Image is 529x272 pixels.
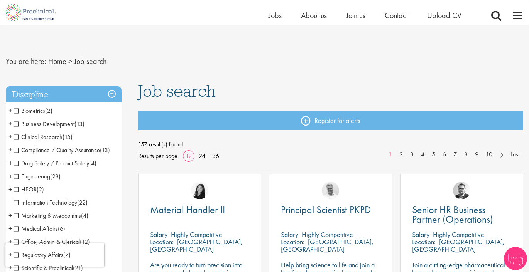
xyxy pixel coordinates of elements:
span: + [8,144,12,156]
span: Office, Admin & Clerical [14,238,90,246]
p: Highly Competitive [433,230,484,239]
span: Principal Scientist PKPD [281,203,371,216]
span: (4) [89,159,96,167]
a: Material Handler II [150,205,249,215]
a: 10 [482,150,496,159]
span: (13) [100,146,110,154]
span: Clinical Research [14,133,73,141]
span: (4) [81,212,88,220]
a: 6 [439,150,450,159]
a: breadcrumb link [48,56,66,66]
span: (12) [80,238,90,246]
span: Compliance / Quality Assurance [14,146,100,154]
span: (13) [74,120,85,128]
span: Material Handler II [150,203,225,216]
a: 5 [428,150,439,159]
span: Salary [281,230,298,239]
a: Jobs [269,10,282,20]
img: Chatbot [504,247,527,270]
a: Contact [385,10,408,20]
a: Last [507,150,523,159]
span: HEOR [14,185,44,193]
span: + [8,210,12,221]
p: [GEOGRAPHIC_DATA], [GEOGRAPHIC_DATA] [150,237,243,254]
span: Business Development [14,120,85,128]
a: Upload CV [427,10,461,20]
span: (2) [45,107,52,115]
span: + [8,105,12,116]
span: Job search [138,81,216,101]
span: (2) [37,185,44,193]
span: + [8,183,12,195]
p: [GEOGRAPHIC_DATA], [GEOGRAPHIC_DATA] [281,237,374,254]
a: 36 [210,152,222,160]
span: Location: [412,237,436,246]
span: Compliance / Quality Assurance [14,146,110,154]
a: 8 [460,150,472,159]
span: Senior HR Business Partner (Operations) [412,203,493,226]
span: Medical Affairs [14,225,65,233]
span: + [8,131,12,143]
iframe: reCAPTCHA [5,243,104,267]
span: Salary [412,230,429,239]
p: Highly Competitive [171,230,222,239]
a: Join us [346,10,365,20]
img: Numhom Sudsok [191,182,208,199]
span: Medical Affairs [14,225,58,233]
img: Niklas Kaminski [453,182,470,199]
span: 157 result(s) found [138,139,523,150]
span: + [8,157,12,169]
span: Engineering [14,172,50,180]
span: Results per page [138,150,177,162]
a: Register for alerts [138,111,523,130]
a: 1 [385,150,396,159]
span: Office, Admin & Clerical [14,238,80,246]
span: Business Development [14,120,74,128]
span: + [8,170,12,182]
span: (28) [50,172,61,180]
a: 4 [417,150,428,159]
span: Job search [74,56,106,66]
a: 2 [395,150,407,159]
span: Biometrics [14,107,45,115]
a: About us [301,10,327,20]
span: (6) [58,225,65,233]
span: Biometrics [14,107,52,115]
span: You are here: [6,56,46,66]
span: (15) [63,133,73,141]
a: 7 [450,150,461,159]
a: 24 [196,152,208,160]
span: Information Technology [14,198,88,207]
span: Location: [281,237,304,246]
img: Joshua Bye [322,182,339,199]
span: Scientific & Preclinical [14,264,83,272]
span: + [8,118,12,129]
span: Information Technology [14,198,77,207]
a: 12 [183,152,194,160]
span: HEOR [14,185,37,193]
p: Highly Competitive [302,230,353,239]
span: + [8,236,12,247]
span: Marketing & Medcomms [14,212,81,220]
span: > [68,56,72,66]
h3: Discipline [6,86,122,103]
span: Drug Safety / Product Safety [14,159,96,167]
a: 3 [406,150,417,159]
a: 9 [471,150,482,159]
span: Scientific & Preclinical [14,264,73,272]
span: + [8,223,12,234]
span: Engineering [14,172,61,180]
span: Marketing & Medcomms [14,212,88,220]
span: Location: [150,237,174,246]
p: [GEOGRAPHIC_DATA], [GEOGRAPHIC_DATA] [412,237,505,254]
span: Salary [150,230,167,239]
